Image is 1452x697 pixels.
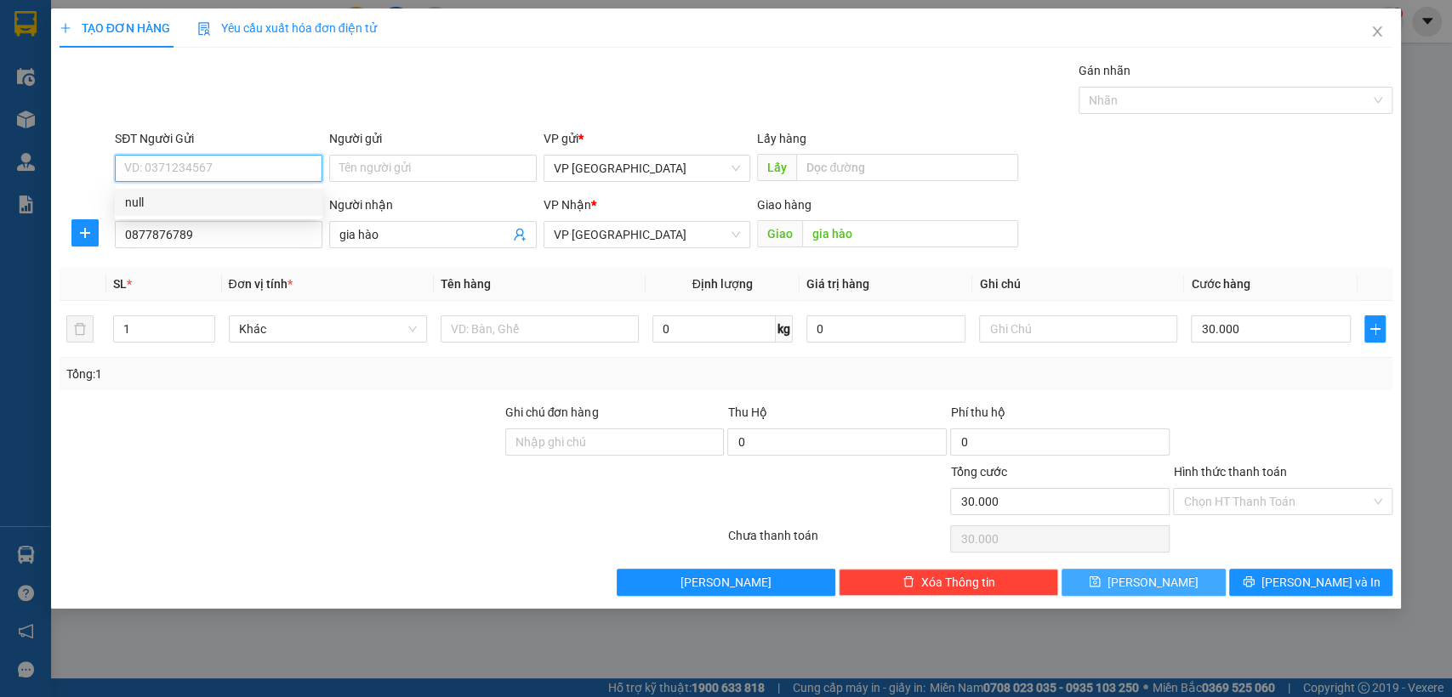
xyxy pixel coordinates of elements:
[1089,575,1101,589] span: save
[60,21,170,35] span: TẠO ĐƠN HÀNG
[60,22,71,34] span: plus
[115,189,322,216] div: null
[1173,465,1286,479] label: Hình thức thanh toán
[806,277,869,291] span: Giá trị hàng
[115,129,322,148] div: SĐT Người Gửi
[727,405,766,419] span: Thu Hộ
[1191,277,1250,291] span: Cước hàng
[903,575,914,589] span: delete
[72,226,98,240] span: plus
[796,154,1018,181] input: Dọc đường
[680,573,772,592] span: [PERSON_NAME]
[1243,575,1255,589] span: printer
[1079,64,1130,77] label: Gán nhãn
[979,315,1177,343] input: Ghi Chú
[113,277,127,291] span: SL
[806,315,966,343] input: 0
[1062,569,1225,596] button: save[PERSON_NAME]
[617,569,836,596] button: [PERSON_NAME]
[197,21,377,35] span: Yêu cầu xuất hóa đơn điện tử
[776,315,793,343] span: kg
[1353,8,1401,56] button: Close
[239,316,417,342] span: Khác
[1229,569,1392,596] button: printer[PERSON_NAME] và In
[972,268,1184,301] th: Ghi chú
[1364,315,1386,343] button: plus
[1108,573,1199,592] span: [PERSON_NAME]
[229,277,293,291] span: Đơn vị tính
[554,156,741,181] span: VP Lộc Ninh
[757,154,796,181] span: Lấy
[757,132,806,145] span: Lấy hàng
[329,195,537,214] div: Người nhận
[66,365,561,383] div: Tổng: 1
[544,129,751,148] div: VP gửi
[505,405,599,419] label: Ghi chú đơn hàng
[71,219,99,246] button: plus
[544,198,591,212] span: VP Nhận
[66,315,94,343] button: delete
[950,465,1006,479] span: Tổng cước
[1365,322,1385,336] span: plus
[1261,573,1381,592] span: [PERSON_NAME] và In
[921,573,995,592] span: Xóa Thông tin
[441,315,639,343] input: VD: Bàn, Ghế
[757,220,802,247] span: Giao
[197,22,211,36] img: icon
[757,198,811,212] span: Giao hàng
[513,228,527,241] span: user-add
[505,428,725,456] input: Ghi chú đơn hàng
[554,222,741,247] span: VP Sài Gòn
[329,129,537,148] div: Người gửi
[950,403,1170,428] div: Phí thu hộ
[802,220,1018,247] input: Dọc đường
[726,526,949,556] div: Chưa thanh toán
[441,277,491,291] span: Tên hàng
[1370,25,1384,38] span: close
[692,277,753,291] span: Định lượng
[839,569,1058,596] button: deleteXóa Thông tin
[125,193,312,212] div: null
